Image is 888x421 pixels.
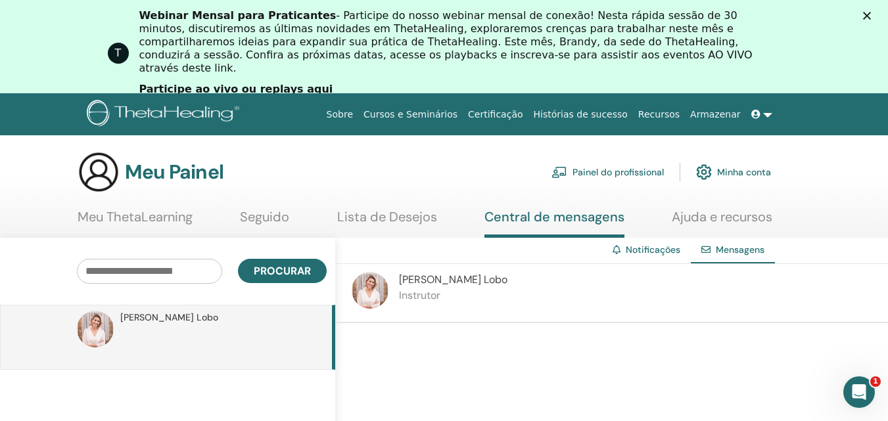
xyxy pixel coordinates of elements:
[484,208,624,225] font: Central de mensagens
[716,244,764,255] font: Mensagens
[696,158,771,187] a: Minha conta
[534,109,628,120] font: Histórias de sucesso
[254,264,311,278] font: Procurar
[337,208,437,225] font: Lista de Desejos
[115,47,122,59] font: T
[87,100,244,129] img: logo.png
[78,208,193,225] font: Meu ThetaLearning
[358,102,463,127] a: Cursos e Seminários
[238,259,327,283] button: Procurar
[468,109,523,120] font: Certificação
[399,288,440,302] font: Instrutor
[139,9,753,74] font: - Participe do nosso webinar mensal de conexão! Nesta rápida sessão de 30 minutos, discutiremos a...
[626,244,680,255] a: Notificações
[696,161,712,183] img: cog.svg
[843,376,875,408] iframe: Chat ao vivo do Intercom
[717,167,771,179] font: Minha conta
[399,273,481,286] font: [PERSON_NAME]
[197,311,218,323] font: Lobo
[125,159,223,185] font: Meu Painel
[528,102,633,127] a: Histórias de sucesso
[551,158,664,187] a: Painel do profissional
[337,209,437,234] a: Lista de Desejos
[551,166,567,178] img: chalkboard-teacher.svg
[638,109,680,120] font: Recursos
[78,151,120,193] img: generic-user-icon.jpg
[77,311,114,347] img: default.jpg
[573,167,664,179] font: Painel do profissional
[327,109,353,120] font: Sobre
[240,208,289,225] font: Seguido
[690,109,740,120] font: Armazenar
[672,209,772,234] a: Ajuda e recursos
[321,102,358,127] a: Sobre
[484,273,507,286] font: Lobo
[78,209,193,234] a: Meu ThetaLearning
[139,83,333,97] a: Participe ao vivo ou replays aqui
[108,43,129,64] div: Imagem de perfil para ThetaHealing
[240,209,289,234] a: Seguido
[484,209,624,238] a: Central de mensagens
[352,272,388,309] img: default.jpg
[873,377,878,386] font: 1
[463,102,528,127] a: Certificação
[685,102,745,127] a: Armazenar
[139,83,333,95] font: Participe ao vivo ou replays aqui
[139,9,337,22] font: Webinar Mensal para Praticantes
[363,109,457,120] font: Cursos e Seminários
[672,208,772,225] font: Ajuda e recursos
[633,102,685,127] a: Recursos
[863,12,876,20] div: Fechar
[120,311,194,323] font: [PERSON_NAME]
